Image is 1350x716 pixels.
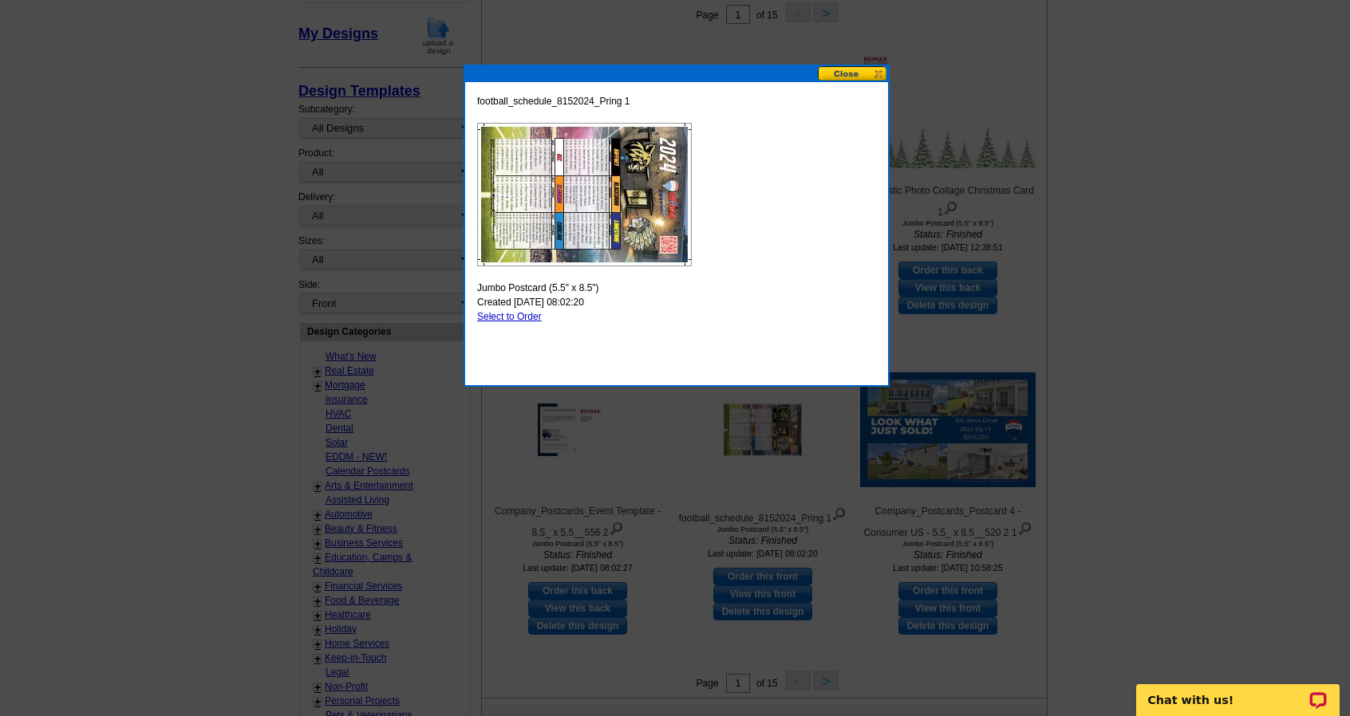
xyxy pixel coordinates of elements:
span: football_schedule_8152024_Pring 1 [477,94,630,108]
span: Jumbo Postcard (5.5" x 8.5") [477,281,599,295]
a: Select to Order [477,311,542,322]
span: Created [DATE] 08:02:20 [477,295,584,309]
img: large-thumb.jpg [477,123,692,266]
iframe: LiveChat chat widget [1126,666,1350,716]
